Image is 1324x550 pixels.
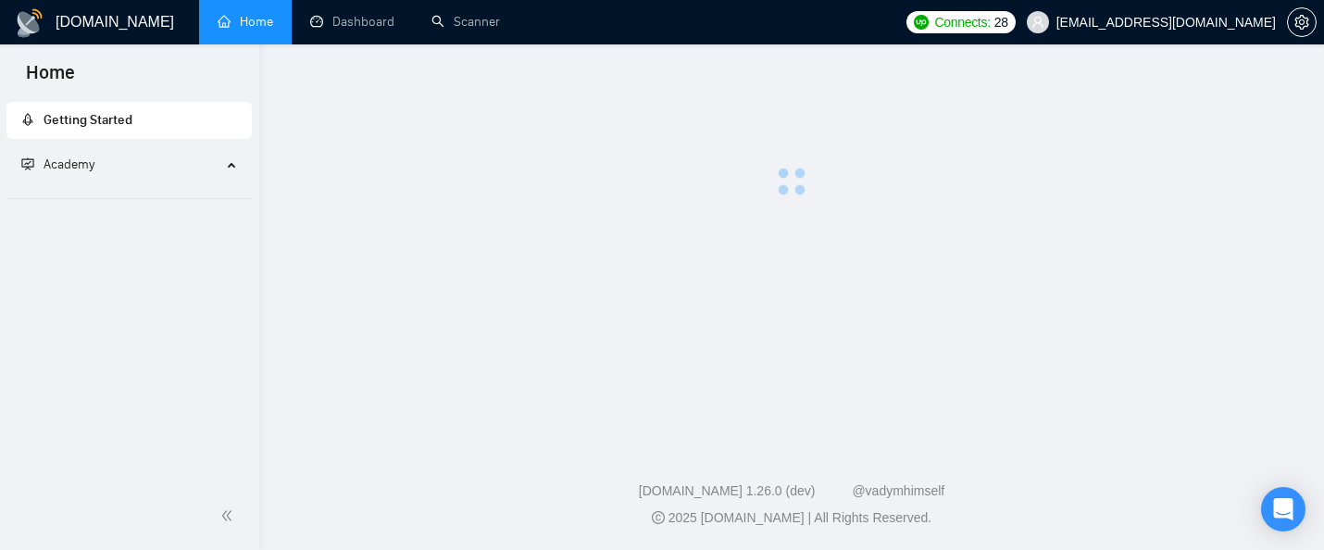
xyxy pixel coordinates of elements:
span: Academy [44,156,94,172]
a: [DOMAIN_NAME] 1.26.0 (dev) [639,483,816,498]
img: logo [15,8,44,38]
img: upwork-logo.png [914,15,929,30]
a: homeHome [218,14,273,30]
span: setting [1288,15,1316,30]
a: searchScanner [431,14,500,30]
span: 28 [994,12,1008,32]
a: dashboardDashboard [310,14,394,30]
span: rocket [21,113,34,126]
a: setting [1287,15,1317,30]
span: copyright [652,511,665,524]
span: Connects: [934,12,990,32]
span: double-left [220,506,239,525]
span: fund-projection-screen [21,157,34,170]
a: @vadymhimself [852,483,944,498]
li: Academy Homepage [6,191,252,203]
div: 2025 [DOMAIN_NAME] | All Rights Reserved. [274,508,1309,528]
span: user [1031,16,1044,29]
li: Getting Started [6,102,252,139]
span: Getting Started [44,112,132,128]
span: Home [11,59,90,98]
button: setting [1287,7,1317,37]
span: Academy [21,156,94,172]
div: Open Intercom Messenger [1261,487,1305,531]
